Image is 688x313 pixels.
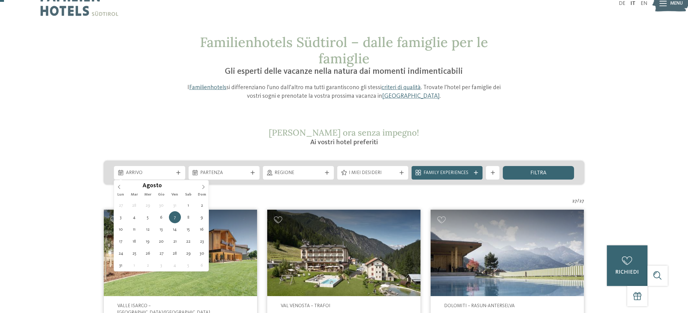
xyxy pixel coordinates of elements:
span: Agosto 17, 2026 [115,235,127,247]
a: IT [630,1,635,6]
span: Agosto 18, 2026 [128,235,140,247]
span: Ai vostri hotel preferiti [310,139,378,146]
a: Familienhotels [189,85,226,91]
span: Agosto 4, 2026 [128,211,140,223]
img: Cercate un hotel per famiglie? Qui troverete solo i migliori! [104,210,257,296]
span: Sab [182,193,195,197]
span: Agosto 26, 2026 [142,247,154,259]
span: Agosto 7, 2026 [169,211,181,223]
span: Agosto [143,183,162,189]
span: [PERSON_NAME] ora senza impegno! [269,127,419,138]
img: Cercate un hotel per famiglie? Qui troverete solo i migliori! [431,210,584,296]
span: Settembre 4, 2026 [169,259,181,271]
span: Luglio 28, 2026 [128,199,140,211]
img: Cercate un hotel per famiglie? Qui troverete solo i migliori! [267,210,420,296]
span: Agosto 27, 2026 [155,247,167,259]
span: Agosto 16, 2026 [196,223,208,235]
span: Agosto 21, 2026 [169,235,181,247]
span: Settembre 3, 2026 [155,259,167,271]
span: Lun [114,193,127,197]
span: Settembre 2, 2026 [142,259,154,271]
span: Mer [141,193,154,197]
span: richiedi [615,270,639,275]
input: Year [162,182,182,189]
span: Familienhotels Südtirol – dalle famiglie per le famiglie [200,34,488,67]
span: I miei desideri [349,170,396,176]
span: Gli esperti delle vacanze nella natura dai momenti indimenticabili [225,67,463,76]
span: / [577,198,579,205]
span: Agosto 8, 2026 [182,211,194,223]
span: Agosto 10, 2026 [115,223,127,235]
span: Agosto 30, 2026 [196,247,208,259]
p: I si differenziano l’uno dall’altro ma tutti garantiscono gli stessi . Trovate l’hotel per famigl... [183,84,505,101]
span: Agosto 29, 2026 [182,247,194,259]
span: Menu [670,0,683,7]
span: filtra [530,170,546,176]
span: Dolomiti – Rasun-Anterselva [444,303,515,308]
span: Settembre 6, 2026 [196,259,208,271]
span: 27 [579,198,584,205]
span: Settembre 1, 2026 [128,259,140,271]
a: EN [641,1,647,6]
span: Arrivo [126,170,173,176]
a: DE [619,1,625,6]
span: Agosto 15, 2026 [182,223,194,235]
span: Settembre 5, 2026 [182,259,194,271]
span: Ven [168,193,182,197]
span: Agosto 23, 2026 [196,235,208,247]
span: Agosto 22, 2026 [182,235,194,247]
span: Agosto 12, 2026 [142,223,154,235]
span: Regione [275,170,322,176]
span: Agosto 5, 2026 [142,211,154,223]
span: Luglio 30, 2026 [155,199,167,211]
span: Agosto 3, 2026 [115,211,127,223]
span: Agosto 1, 2026 [182,199,194,211]
a: criteri di qualità [381,85,421,91]
span: Partenza [200,170,248,176]
span: Agosto 19, 2026 [142,235,154,247]
a: [GEOGRAPHIC_DATA] [382,93,440,99]
span: Val Venosta – Trafoi [281,303,330,308]
span: Agosto 24, 2026 [115,247,127,259]
span: Agosto 6, 2026 [155,211,167,223]
span: Agosto 31, 2026 [115,259,127,271]
span: Gio [154,193,168,197]
span: Agosto 2, 2026 [196,199,208,211]
span: Agosto 25, 2026 [128,247,140,259]
span: Agosto 28, 2026 [169,247,181,259]
span: Luglio 31, 2026 [169,199,181,211]
span: Agosto 9, 2026 [196,211,208,223]
a: richiedi [607,245,647,286]
span: Luglio 29, 2026 [142,199,154,211]
span: Agosto 13, 2026 [155,223,167,235]
span: Agosto 14, 2026 [169,223,181,235]
span: Luglio 27, 2026 [115,199,127,211]
span: Agosto 20, 2026 [155,235,167,247]
span: Family Experiences [424,170,471,176]
span: Agosto 11, 2026 [128,223,140,235]
span: Mar [127,193,141,197]
span: Dom [195,193,209,197]
span: 27 [572,198,577,205]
